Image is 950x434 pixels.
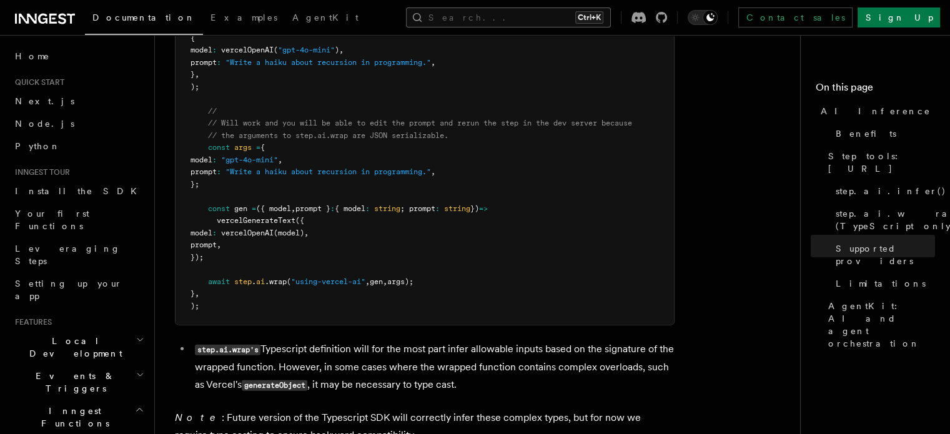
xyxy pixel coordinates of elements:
[383,277,387,286] span: ,
[831,180,935,202] a: step.ai.infer()
[10,370,136,395] span: Events & Triggers
[92,12,195,22] span: Documentation
[15,244,121,266] span: Leveraging Steps
[242,380,307,391] code: generateObject
[831,237,935,272] a: Supported providers
[217,216,295,225] span: vercelGenerateText
[10,365,147,400] button: Events & Triggers
[836,242,935,267] span: Supported providers
[10,237,147,272] a: Leveraging Steps
[10,180,147,202] a: Install the SDK
[444,204,470,213] span: string
[816,80,935,100] h4: On this page
[10,317,52,327] span: Features
[15,141,61,151] span: Python
[285,4,366,34] a: AgentKit
[688,10,718,25] button: Toggle dark mode
[816,100,935,122] a: AI Inference
[190,155,212,164] span: model
[190,229,212,237] span: model
[575,11,603,24] kbd: Ctrl+K
[479,204,488,213] span: =>
[339,46,344,54] span: ,
[831,122,935,145] a: Benefits
[836,185,946,197] span: step.ai.infer()
[738,7,853,27] a: Contact sales
[195,345,260,355] code: step.ai.wrap's
[828,300,935,350] span: AgentKit: AI and agent orchestration
[190,253,204,262] span: });
[858,7,940,27] a: Sign Up
[208,204,230,213] span: const
[435,204,440,213] span: :
[191,340,675,394] li: Typescript definition will for the most part infer allowable inputs based on the signature of the...
[208,277,230,286] span: await
[190,58,217,67] span: prompt
[190,82,199,91] span: );
[221,229,274,237] span: vercelOpenAI
[365,277,370,286] span: ,
[15,279,122,301] span: Setting up your app
[291,277,365,286] span: "using-vercel-ai"
[212,155,217,164] span: :
[400,204,435,213] span: ; prompt
[190,180,199,189] span: };
[217,58,221,67] span: :
[256,277,265,286] span: ai
[175,412,222,423] em: Note
[10,202,147,237] a: Your first Functions
[234,204,247,213] span: gen
[10,335,136,360] span: Local Development
[823,295,935,355] a: AgentKit: AI and agent orchestration
[287,277,291,286] span: (
[278,46,335,54] span: "gpt-4o-mini"
[265,277,287,286] span: .wrap
[836,127,896,140] span: Benefits
[291,204,295,213] span: ,
[374,204,400,213] span: string
[225,58,431,67] span: "Write a haiku about recursion in programming."
[217,167,221,176] span: :
[217,240,221,249] span: ,
[10,90,147,112] a: Next.js
[15,209,89,231] span: Your first Functions
[195,70,199,79] span: ,
[190,302,199,310] span: );
[190,289,195,298] span: }
[10,167,70,177] span: Inngest tour
[278,155,282,164] span: ,
[260,143,265,152] span: {
[10,330,147,365] button: Local Development
[10,272,147,307] a: Setting up your app
[431,58,435,67] span: ,
[256,204,291,213] span: ({ model
[304,229,309,237] span: ,
[295,216,304,225] span: ({
[836,277,926,290] span: Limitations
[821,105,931,117] span: AI Inference
[203,4,285,34] a: Examples
[335,204,365,213] span: { model
[10,45,147,67] a: Home
[195,289,199,298] span: ,
[252,204,256,213] span: =
[406,7,611,27] button: Search...Ctrl+K
[365,204,370,213] span: :
[15,119,74,129] span: Node.js
[190,46,212,54] span: model
[431,167,435,176] span: ,
[828,150,935,175] span: Step tools: [URL]
[221,155,278,164] span: "gpt-4o-mini"
[330,204,335,213] span: :
[831,202,935,237] a: step.ai.wrap() (TypeScript only)
[470,204,479,213] span: })
[234,277,252,286] span: step
[335,46,339,54] span: )
[85,4,203,35] a: Documentation
[10,77,64,87] span: Quick start
[252,277,256,286] span: .
[208,131,448,140] span: // the arguments to step.ai.wrap are JSON serializable.
[10,135,147,157] a: Python
[15,96,74,106] span: Next.js
[212,46,217,54] span: :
